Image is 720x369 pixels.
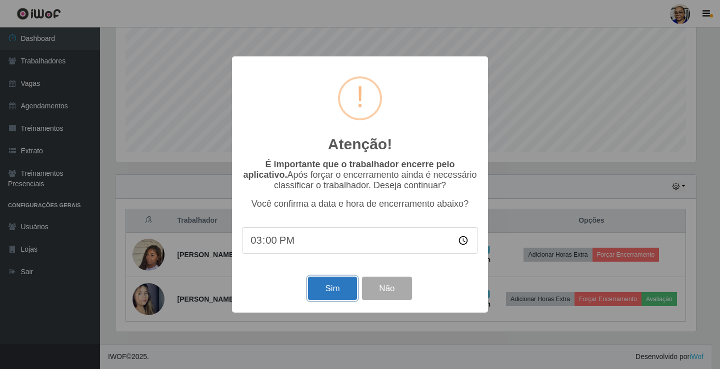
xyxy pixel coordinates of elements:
[362,277,411,300] button: Não
[328,135,392,153] h2: Atenção!
[242,199,478,209] p: Você confirma a data e hora de encerramento abaixo?
[242,159,478,191] p: Após forçar o encerramento ainda é necessário classificar o trabalhador. Deseja continuar?
[243,159,454,180] b: É importante que o trabalhador encerre pelo aplicativo.
[308,277,356,300] button: Sim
